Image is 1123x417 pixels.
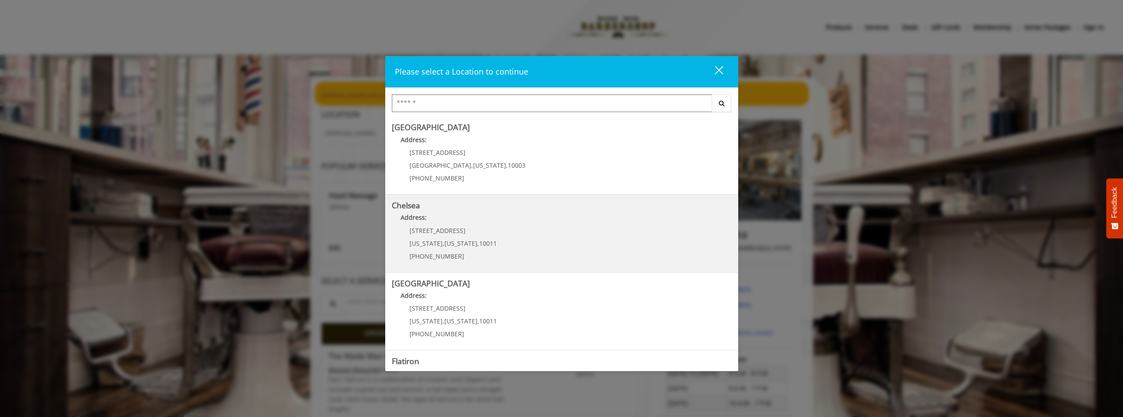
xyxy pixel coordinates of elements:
b: Flatiron [392,356,419,366]
span: [US_STATE] [473,161,506,169]
span: 10003 [508,161,526,169]
span: [GEOGRAPHIC_DATA] [409,161,471,169]
span: 10011 [479,317,497,325]
span: [PHONE_NUMBER] [409,252,464,260]
span: 10011 [479,239,497,248]
div: Center Select [392,94,732,116]
span: , [443,239,444,248]
span: , [443,317,444,325]
span: [PHONE_NUMBER] [409,330,464,338]
button: Feedback - Show survey [1106,178,1123,238]
b: Chelsea [392,200,420,210]
span: [US_STATE] [444,317,477,325]
span: [US_STATE] [409,317,443,325]
span: , [471,161,473,169]
b: Address: [401,291,427,300]
span: [STREET_ADDRESS] [409,226,466,235]
b: [GEOGRAPHIC_DATA] [392,122,470,132]
span: , [477,239,479,248]
span: , [477,317,479,325]
span: Please select a Location to continue [395,66,528,77]
b: Address: [401,135,427,144]
b: [GEOGRAPHIC_DATA] [392,278,470,289]
input: Search Center [392,94,712,112]
span: [STREET_ADDRESS] [409,148,466,157]
i: Search button [717,100,727,106]
div: close dialog [705,65,722,79]
span: [STREET_ADDRESS] [409,304,466,312]
button: close dialog [699,63,729,81]
span: [PHONE_NUMBER] [409,174,464,182]
span: [US_STATE] [444,239,477,248]
b: Address: [401,213,427,222]
span: [US_STATE] [409,239,443,248]
span: Feedback [1111,187,1119,218]
span: , [506,161,508,169]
